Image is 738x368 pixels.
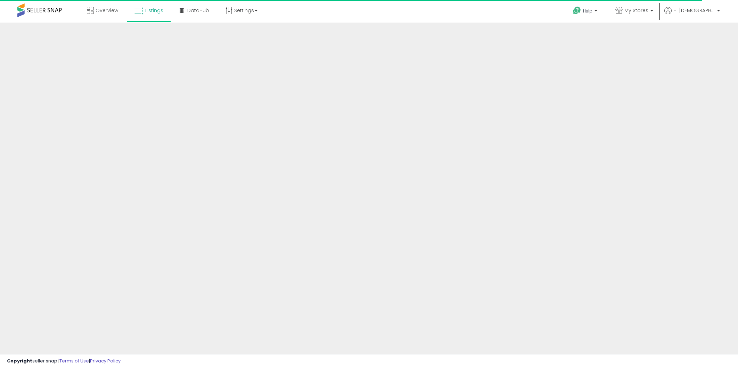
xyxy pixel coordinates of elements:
[145,7,163,14] span: Listings
[187,7,209,14] span: DataHub
[673,7,715,14] span: Hi [DEMOGRAPHIC_DATA]
[96,7,118,14] span: Overview
[624,7,648,14] span: My Stores
[567,1,604,23] a: Help
[664,7,720,23] a: Hi [DEMOGRAPHIC_DATA]
[583,8,592,14] span: Help
[573,6,581,15] i: Get Help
